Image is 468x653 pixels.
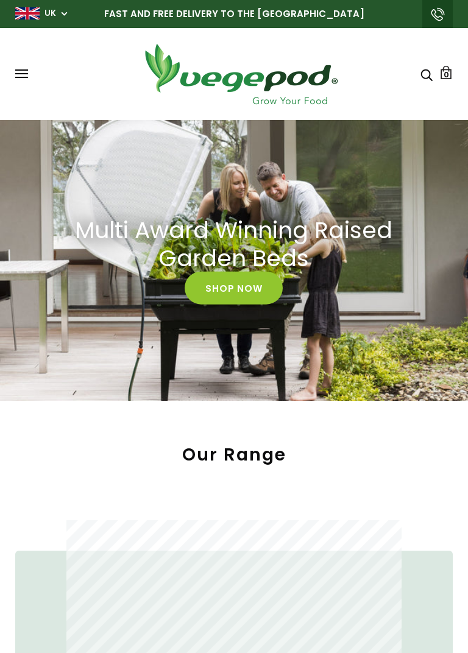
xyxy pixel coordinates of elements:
img: Vegepod [134,40,347,108]
a: Shop Now [185,272,283,305]
a: Search [420,68,433,80]
h2: Our Range [15,443,453,466]
span: 0 [444,69,449,80]
a: UK [44,7,56,19]
a: Cart [439,66,453,79]
img: gb_large.png [15,7,40,19]
a: Multi Award Winning Raised Garden Beds [51,216,418,272]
